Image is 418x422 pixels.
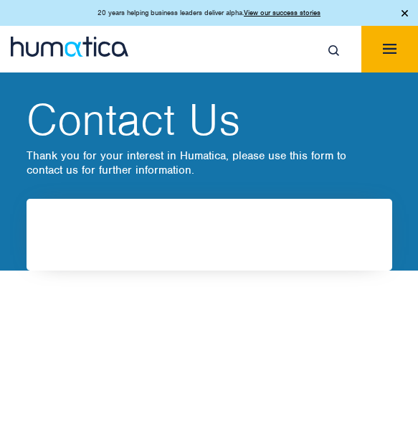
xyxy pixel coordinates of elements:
[361,26,418,72] button: Toggle navigation
[383,44,396,54] img: menuicon
[328,45,339,56] img: search_icon
[98,7,320,19] p: 20 years helping business leaders deliver alpha.
[244,8,320,17] a: View our success stories
[27,98,378,141] h2: Contact Us
[27,149,378,177] p: Thank you for your interest in Humatica, please use this form to contact us for further information.
[11,37,128,57] img: logo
